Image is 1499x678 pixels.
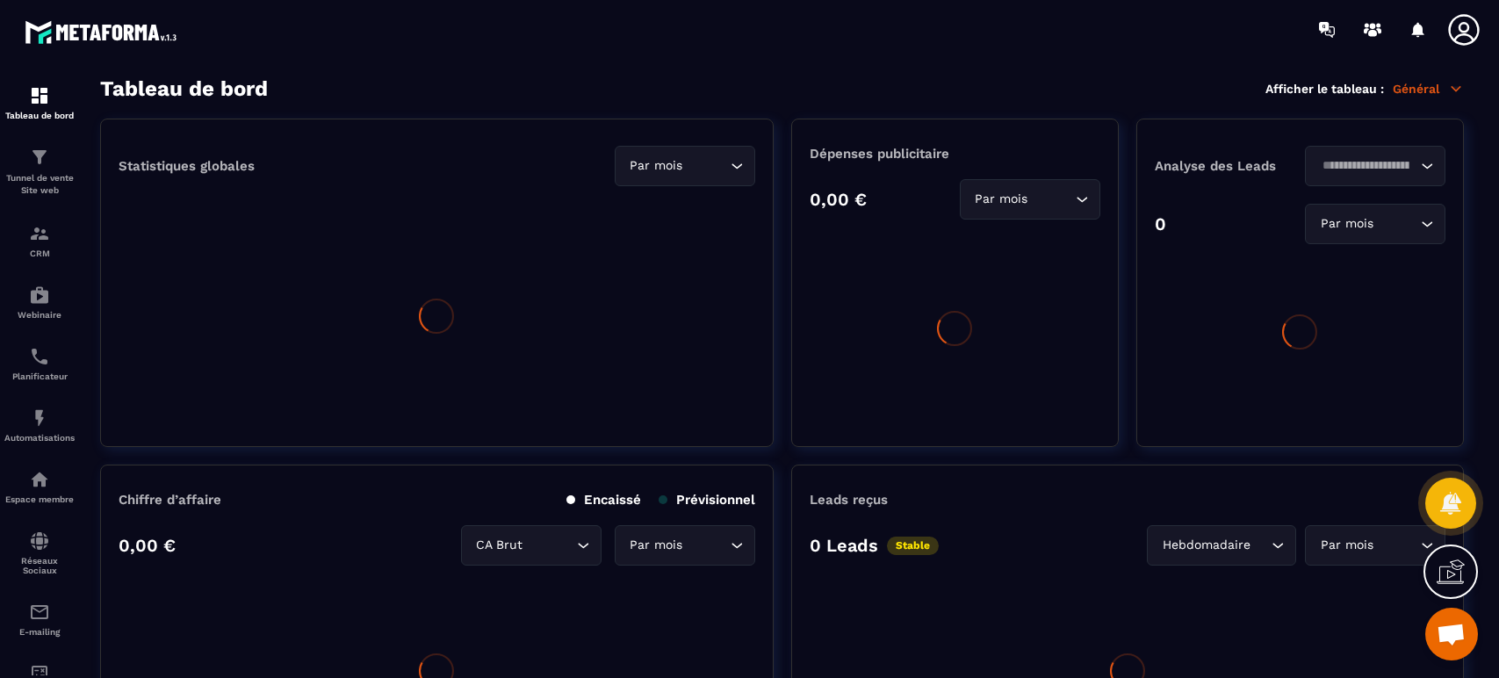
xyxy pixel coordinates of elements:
p: Prévisionnel [659,492,755,508]
p: 0 Leads [810,535,878,556]
div: Search for option [1305,525,1445,566]
img: logo [25,16,183,48]
span: Par mois [1316,536,1377,555]
span: Par mois [626,156,687,176]
input: Search for option [1254,536,1267,555]
p: 0,00 € [119,535,176,556]
span: Hebdomadaire [1158,536,1254,555]
span: Par mois [626,536,687,555]
input: Search for option [1316,156,1416,176]
p: Chiffre d’affaire [119,492,221,508]
div: Search for option [1305,204,1445,244]
a: emailemailE-mailing [4,588,75,650]
input: Search for option [1032,190,1071,209]
p: Encaissé [566,492,641,508]
a: social-networksocial-networkRéseaux Sociaux [4,517,75,588]
img: formation [29,147,50,168]
a: automationsautomationsEspace membre [4,456,75,517]
input: Search for option [687,156,726,176]
img: automations [29,469,50,490]
input: Search for option [527,536,573,555]
p: Planificateur [4,371,75,381]
p: Général [1393,81,1464,97]
div: Search for option [615,146,755,186]
div: Search for option [1147,525,1296,566]
a: formationformationTableau de bord [4,72,75,133]
img: formation [29,85,50,106]
img: scheduler [29,346,50,367]
p: 0 [1155,213,1166,234]
a: schedulerschedulerPlanificateur [4,333,75,394]
p: Stable [887,537,939,555]
p: Réseaux Sociaux [4,556,75,575]
a: automationsautomationsWebinaire [4,271,75,333]
a: formationformationCRM [4,210,75,271]
p: Dépenses publicitaire [810,146,1100,162]
span: CA Brut [472,536,527,555]
p: CRM [4,249,75,258]
div: Search for option [615,525,755,566]
p: Statistiques globales [119,158,255,174]
p: Automatisations [4,433,75,443]
h3: Tableau de bord [100,76,268,101]
img: automations [29,285,50,306]
p: E-mailing [4,627,75,637]
div: Search for option [461,525,602,566]
img: formation [29,223,50,244]
div: Search for option [960,179,1100,220]
p: Tunnel de vente Site web [4,172,75,197]
img: automations [29,408,50,429]
p: Espace membre [4,494,75,504]
p: Leads reçus [810,492,888,508]
img: social-network [29,530,50,552]
a: formationformationTunnel de vente Site web [4,133,75,210]
div: Search for option [1305,146,1445,186]
p: Webinaire [4,310,75,320]
p: Tableau de bord [4,111,75,120]
span: Par mois [1316,214,1377,234]
p: 0,00 € [810,189,867,210]
p: Analyse des Leads [1155,158,1301,174]
a: automationsautomationsAutomatisations [4,394,75,456]
input: Search for option [1377,536,1416,555]
input: Search for option [687,536,726,555]
div: Ouvrir le chat [1425,608,1478,660]
img: email [29,602,50,623]
span: Par mois [971,190,1032,209]
p: Afficher le tableau : [1265,82,1384,96]
input: Search for option [1377,214,1416,234]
